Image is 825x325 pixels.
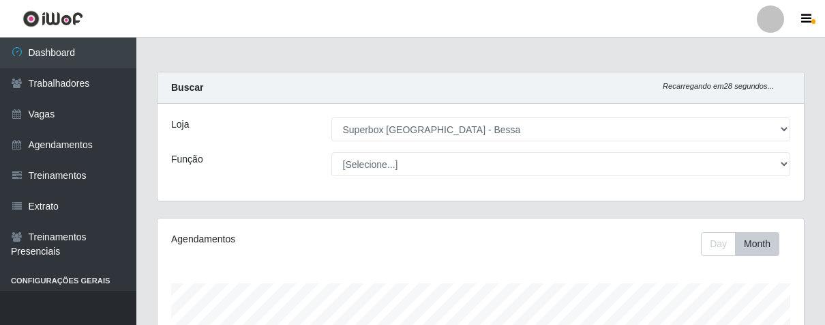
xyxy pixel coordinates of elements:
[171,117,189,132] label: Loja
[735,232,779,256] button: Month
[171,152,203,167] label: Função
[171,232,417,246] div: Agendamentos
[701,232,736,256] button: Day
[663,82,774,90] i: Recarregando em 28 segundos...
[701,232,790,256] div: Toolbar with button groups
[22,10,83,27] img: CoreUI Logo
[171,82,203,93] strong: Buscar
[701,232,779,256] div: First group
